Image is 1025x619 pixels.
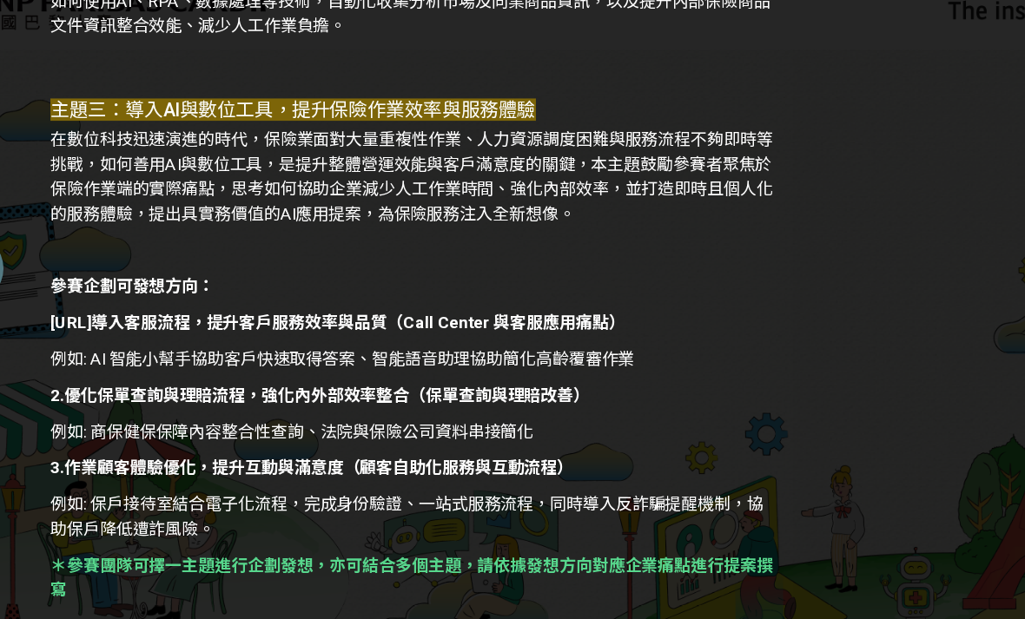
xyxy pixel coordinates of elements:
[104,206,643,279] p: 在數位科技迅速演進的時代，保險業面對大量重複性作業、人力資源調度困難與服務流程不夠即時等挑戰，如何善用AI與數位工具，是提升整體營運效能與客戶滿意度的關鍵，本主題鼓勵參賽者聚焦於保險作業端的實際...
[104,476,643,512] p: 例如: 保戶接待室結合電子化流程，完成身份驗證、一站式服務流程，同時導入反詐騙提醒機制，協助保戶降低遭詐風險。
[104,78,223,92] strong: 3.效率創新 × 技術應用
[872,13,945,27] span: 收藏這個活動
[104,343,530,357] strong: [URL]導入客服流程，提升客戶服務效率與品質（Call Center 與客服應用痛點）
[104,31,643,68] p: 在法巴的B2B2C商業模式底下，如何打造數位+實體互動場景，加深與客戶關係經營及提升客戶價值轉換
[104,368,643,386] p: 例如: AI 智能小幫手協助客戶快速取得答案、智能語音助理協助簡化高齡覆審作業
[104,103,643,140] p: 如何使用AI、RPA、數據處理等技術，自動化收集分析市場及同業商品資訊，以及提升內部保險商品文件資訊整合效能、減少人工作業負擔。
[104,316,226,330] strong: 參賽企劃可發想方向：
[104,451,492,464] strong: 3.作業顧客體驗優化，提升互動與滿意度（顧客自助化服務與互動流程）
[104,184,464,201] span: 主題三：導入AI與數位工具，提升保險作業效率與服務體驗
[104,422,643,440] p: 例如: 商保健保保障內容整合性查詢、法院與保險公司資料串接簡化
[104,523,639,555] strong: ＊參賽團隊可擇一主題進行企劃發想，亦可結合多個主題，請依據發想方向對應企業痛點進行提案撰寫
[104,591,219,608] strong: 📄陸、交稿格式：
[104,397,504,411] strong: 2.優化保單查詢與理賠流程，強化內外部效率整合（保單查詢與理賠改善）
